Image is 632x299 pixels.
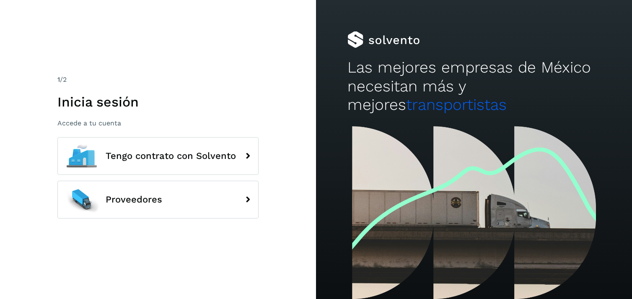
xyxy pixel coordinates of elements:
[57,181,259,218] button: Proveedores
[106,195,162,205] span: Proveedores
[57,75,60,83] span: 1
[57,119,259,127] p: Accede a tu cuenta
[106,151,236,161] span: Tengo contrato con Solvento
[57,75,259,85] div: /2
[57,137,259,175] button: Tengo contrato con Solvento
[57,94,259,110] h1: Inicia sesión
[347,58,600,114] h2: Las mejores empresas de México necesitan más y mejores
[406,96,507,114] span: transportistas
